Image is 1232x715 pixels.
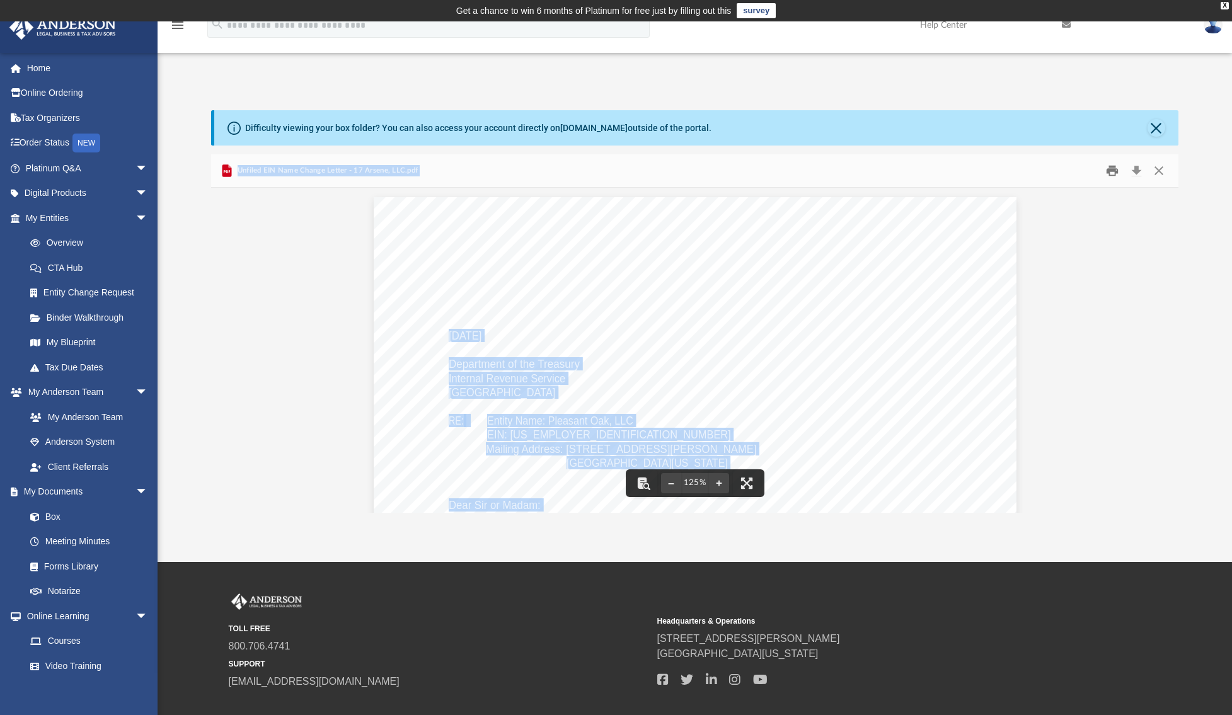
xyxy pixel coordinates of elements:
a: Platinum Q&Aarrow_drop_down [9,156,167,181]
a: My Anderson Team [18,404,154,430]
div: Document Viewer [211,188,1178,513]
button: Zoom in [709,469,729,497]
div: Preview [211,154,1178,513]
button: Download [1125,161,1148,181]
span: arrow_drop_down [135,156,161,181]
span: arrow_drop_down [135,380,161,406]
span: arrow_drop_down [135,181,161,207]
span: [DATE] [449,330,481,341]
a: Forms Library [18,554,154,579]
button: Close [1148,119,1165,137]
a: Tax Due Dates [18,355,167,380]
div: Current zoom level [681,479,709,487]
div: NEW [72,134,100,152]
small: Headquarters & Operations [657,615,1077,627]
a: Digital Productsarrow_drop_down [9,181,167,206]
span: [GEOGRAPHIC_DATA] [449,387,555,398]
small: SUPPORT [229,658,648,670]
i: menu [170,18,185,33]
span: arrow_drop_down [135,603,161,629]
div: Difficulty viewing your box folder? You can also access your account directly on outside of the p... [245,122,711,135]
span: Dear Sir or Madam: [449,500,541,511]
span: arrow_drop_down [135,479,161,505]
a: Box [18,504,154,529]
button: Toggle findbar [630,469,657,497]
a: My Documentsarrow_drop_down [9,479,161,505]
div: close [1221,2,1229,9]
span: Unfiled EIN Name Change Letter - 17 Arsene, LLC.pdf [234,165,418,176]
small: TOLL FREE [229,623,648,634]
i: search [210,17,224,31]
a: Online Learningarrow_drop_down [9,603,161,629]
a: Home [9,55,167,81]
a: 800.706.4741 [229,641,291,651]
span: [GEOGRAPHIC_DATA][US_STATE] [567,457,728,469]
div: Get a chance to win 6 months of Platinum for free just by filling out this [456,3,732,18]
a: Tax Organizers [9,105,167,130]
img: User Pic [1204,16,1223,34]
span: arrow_drop_down [135,205,161,231]
img: Anderson Advisors Platinum Portal [6,15,120,40]
a: [STREET_ADDRESS][PERSON_NAME] [657,633,840,644]
a: My Anderson Teamarrow_drop_down [9,380,161,405]
div: File preview [211,188,1178,513]
a: Courses [18,629,161,654]
a: Overview [18,231,167,256]
a: CTA Hub [18,255,167,280]
span: EIN: [US_EMPLOYER_IDENTIFICATION_NUMBER] [487,429,731,440]
a: Online Ordering [9,81,167,106]
a: Meeting Minutes [18,529,161,554]
span: RE: [449,415,464,426]
button: Close [1147,161,1170,181]
span: Department of the Treasury [449,358,580,370]
button: Zoom out [661,469,681,497]
a: My Blueprint [18,330,161,355]
img: Anderson Advisors Platinum Portal [229,593,304,610]
a: survey [737,3,776,18]
a: My Entitiesarrow_drop_down [9,205,167,231]
span: Mailing Address: [STREET_ADDRESS][PERSON_NAME] [486,443,757,455]
a: [DOMAIN_NAME] [560,123,628,133]
span: Entity Name: Pleasant Oak, LLC [487,415,633,426]
a: Binder Walkthrough [18,305,167,330]
a: Order StatusNEW [9,130,167,156]
button: Print [1100,161,1125,181]
a: Video Training [18,653,154,678]
button: Enter fullscreen [733,469,761,497]
a: menu [170,24,185,33]
a: Notarize [18,579,161,604]
span: Internal Revenue Service [449,373,565,384]
a: [EMAIL_ADDRESS][DOMAIN_NAME] [229,676,400,687]
a: Client Referrals [18,454,161,479]
a: Anderson System [18,430,161,455]
a: [GEOGRAPHIC_DATA][US_STATE] [657,648,819,659]
a: Entity Change Request [18,280,167,306]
